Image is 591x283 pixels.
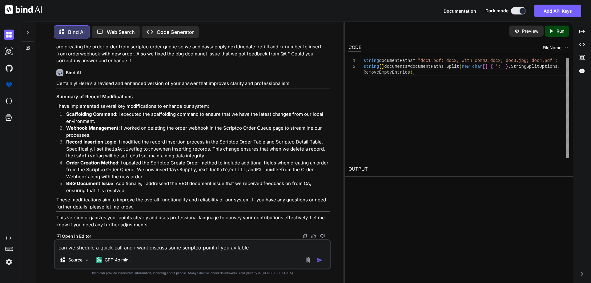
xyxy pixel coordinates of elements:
div: 2 [348,64,356,70]
img: like [311,234,316,239]
img: premium [4,79,14,90]
img: Pick Models [84,257,90,263]
p: Preview [522,28,539,34]
strong: Order Creation Method [66,160,118,166]
img: dislike [320,234,325,239]
p: Web Search [107,28,135,36]
button: Documentation [444,8,476,14]
span: } [506,64,508,69]
img: cloudideIcon [4,96,14,107]
img: settings [4,257,14,267]
span: ; [412,70,415,75]
h6: Bind AI [66,70,81,76]
span: documentPaths [410,64,444,69]
p: Open in Editor [62,233,91,239]
span: = [412,58,415,63]
span: documents [384,64,408,69]
code: refill [229,167,246,173]
code: RX number [256,167,281,173]
img: GPT-4o mini [96,257,102,263]
h3: Summary of Recent Modifications [56,93,330,100]
code: isActive [112,146,134,152]
span: RemoveEmptyEntries [364,70,410,75]
p: Bind can provide inaccurate information, including about people. Always double-check its answers.... [54,271,331,275]
p: Certainly! Here’s a revised and enhanced version of your answer that improves clarity and profess... [56,80,330,87]
span: documentPaths [379,58,412,63]
div: 1 [348,58,356,64]
span: [ [482,64,485,69]
span: ] [381,64,384,69]
span: string [364,58,379,63]
span: . [557,64,560,69]
img: githubDark [4,63,14,73]
img: darkChat [4,30,14,40]
span: = [408,64,410,69]
p: Code Generator [157,28,194,36]
img: chevron down [564,45,569,50]
code: isActive [73,153,95,159]
img: attachment [304,257,312,264]
strong: Scaffolding Command [66,111,116,117]
span: Dark mode [485,8,509,14]
img: copy [303,234,308,239]
img: darkAi-studio [4,46,14,57]
span: ';' [495,64,503,69]
p: These modifications aim to improve the overall functionality and reliability of our system. If yo... [56,196,330,210]
span: { [490,64,492,69]
p: : I executed the scaffolding command to ensure that we have the latest changes from our local env... [66,111,330,125]
span: ; [555,58,557,63]
code: daysSupply [168,167,196,173]
strong: BBG Document Issue [66,180,113,186]
p: Bind AI [68,28,85,36]
span: Split [446,64,459,69]
p: GPT-4o min.. [105,257,131,263]
span: StringSplitOptions [511,64,557,69]
span: df" [547,58,555,63]
h2: OUTPUT [345,162,573,176]
p: : I updated the Scriptco Create Order method to include additional fields when creating an order ... [66,160,330,180]
code: true [148,146,159,152]
p: This version organizes your points clearly and uses professional language to convey your contribu... [56,214,330,228]
p: Run [557,28,564,34]
p: I have implemented several key modifications to enhance our system: [56,103,330,110]
span: ( [459,64,462,69]
p: Source [68,257,82,263]
span: string [364,64,379,69]
img: Bind AI [5,5,42,14]
span: "doc1.pdf; doc2, with comma.docx; doc3.jpg; doc4.p [418,58,547,63]
span: . [444,64,446,69]
span: new [462,64,469,69]
div: CODE [348,44,361,51]
strong: Webhook Management [66,125,119,131]
p: : I worked on deleting the order webhook in the Scriptco Order Queue page to streamline our proce... [66,125,330,139]
img: preview [514,28,520,34]
span: , [508,64,511,69]
strong: Record Insertion Logic [66,139,116,145]
span: [ [379,64,381,69]
code: nextDueDate [197,167,228,173]
img: icon [316,257,323,263]
code: false [133,153,147,159]
p: : Additionally, I addressed the BBG document issue that we received feedback on from QA, ensuring... [66,180,330,194]
p: : I modified the record insertion process in the Scriptco Order Table and Scriptco Detail Table. ... [66,139,330,160]
span: FileName [543,45,561,51]
span: char [472,64,483,69]
span: ) [410,70,412,75]
button: Add API Keys [534,5,581,17]
span: ] [485,64,488,69]
textarea: can we shedule a quick call and i want discuss some scriptco point if you avilable [55,240,330,251]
